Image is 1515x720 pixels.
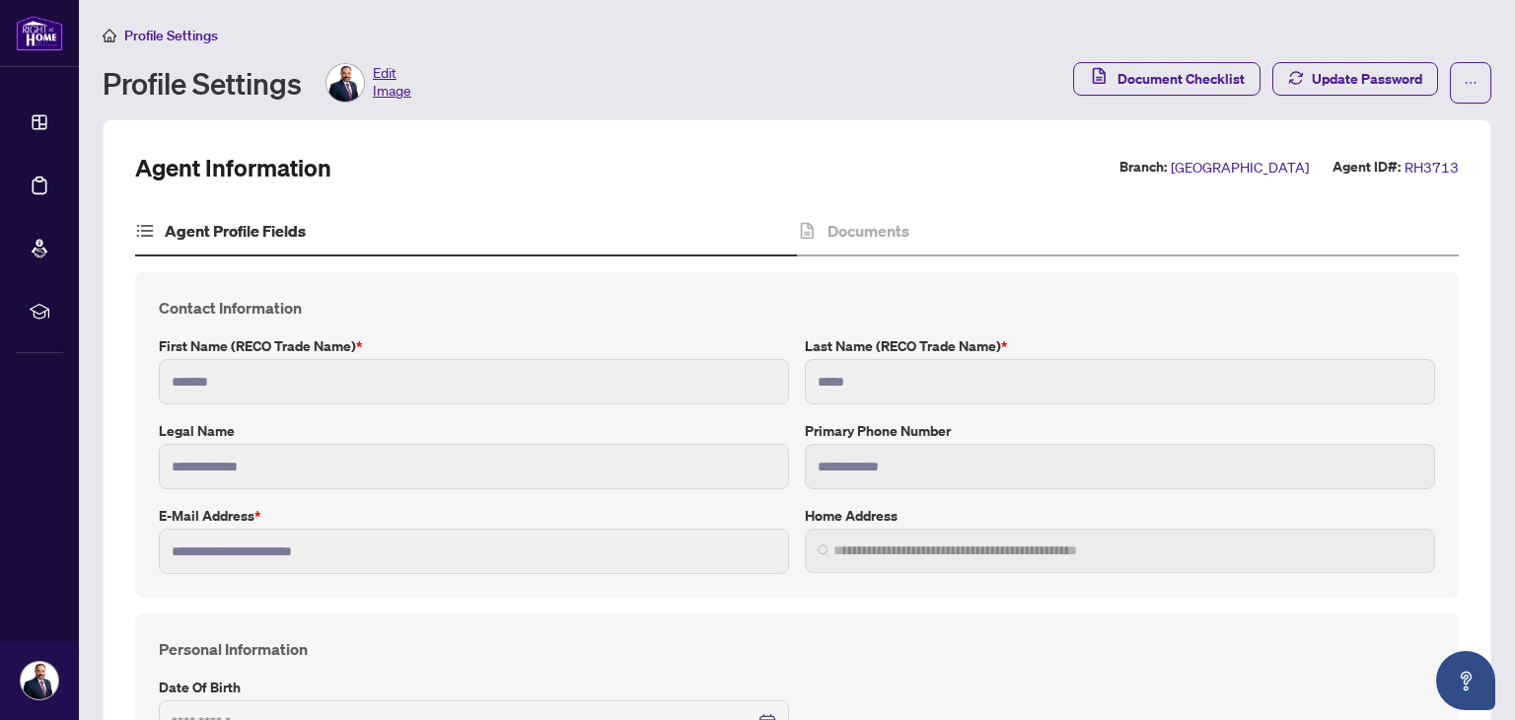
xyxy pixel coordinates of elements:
[165,219,306,243] h4: Agent Profile Fields
[159,505,789,527] label: E-mail Address
[1333,156,1401,179] label: Agent ID#:
[124,27,218,44] span: Profile Settings
[1405,156,1459,179] span: RH3713
[1171,156,1309,179] span: [GEOGRAPHIC_DATA]
[1073,62,1261,96] button: Document Checklist
[805,335,1435,357] label: Last Name (RECO Trade Name)
[159,637,1435,661] h4: Personal Information
[159,335,789,357] label: First Name (RECO Trade Name)
[135,152,331,183] h2: Agent Information
[21,662,58,699] img: Profile Icon
[1436,651,1495,710] button: Open asap
[103,29,116,42] span: home
[159,296,1435,320] h4: Contact Information
[1272,62,1438,96] button: Update Password
[16,15,63,51] img: logo
[103,63,411,103] div: Profile Settings
[828,219,909,243] h4: Documents
[805,420,1435,442] label: Primary Phone Number
[1119,156,1167,179] label: Branch:
[159,420,789,442] label: Legal Name
[818,544,830,556] img: search_icon
[1464,76,1478,90] span: ellipsis
[805,505,1435,527] label: Home Address
[373,63,411,103] span: Edit Image
[159,677,789,698] label: Date of Birth
[1312,63,1422,95] span: Update Password
[1118,63,1245,95] span: Document Checklist
[326,64,364,102] img: Profile Icon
